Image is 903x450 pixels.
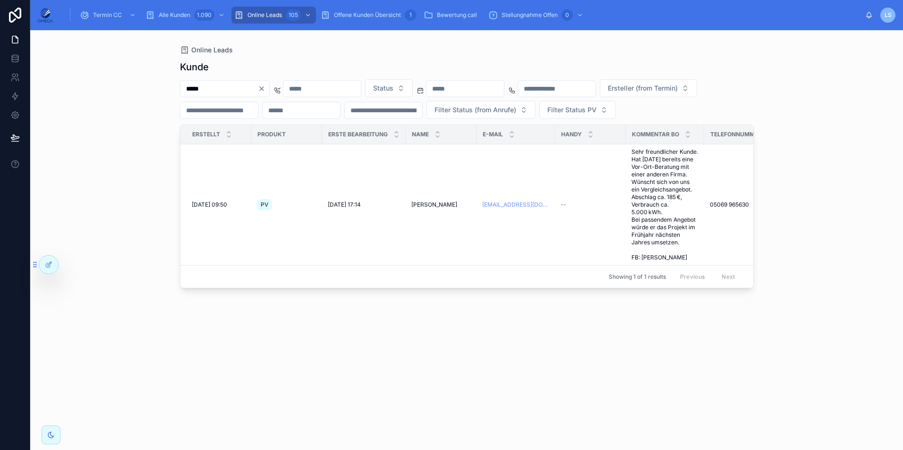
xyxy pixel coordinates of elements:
[411,201,457,208] span: [PERSON_NAME]
[365,79,413,97] button: Select Button
[502,11,558,19] span: Stellungnahme Offen
[38,8,53,23] img: App logo
[93,11,122,19] span: Termin CC
[632,131,679,138] span: Kommentar BO
[412,131,429,138] span: Name
[710,201,774,208] a: 05069 965630
[192,201,246,208] a: [DATE] 09:50
[60,5,865,25] div: scrollable content
[261,201,268,208] span: PV
[600,79,697,97] button: Select Button
[885,11,892,19] span: LS
[194,9,214,21] div: 1.090
[434,105,516,115] span: Filter Status (from Anrufe)
[561,201,620,208] a: --
[710,131,762,138] span: Telefonnummer
[561,131,582,138] span: Handy
[437,11,477,19] span: Bewertung call
[328,131,388,138] span: Erste Bearbeitung
[257,197,316,212] a: PV
[710,201,749,208] span: 05069 965630
[180,60,209,74] h1: Kunde
[561,201,566,208] span: --
[328,201,361,208] span: [DATE] 17:14
[192,131,220,138] span: Erstellt
[191,45,233,55] span: Online Leads
[562,9,573,21] div: 0
[539,101,616,119] button: Select Button
[373,83,393,93] span: Status
[258,85,269,92] button: Clear
[405,9,416,21] div: 1
[421,7,484,24] a: Bewertung call
[482,201,549,208] a: [EMAIL_ADDRESS][DOMAIN_NAME]
[426,101,536,119] button: Select Button
[286,9,301,21] div: 105
[483,131,503,138] span: E-Mail
[318,7,419,24] a: Offene Kunden Übersicht1
[631,148,699,261] a: Sehr freundlicher Kunde. Hat [DATE] bereits eine Vor-Ort-Beratung mit einer anderen Firma. Wünsch...
[77,7,141,24] a: Termin CC
[608,83,678,93] span: Ersteller (from Termin)
[143,7,230,24] a: Alle Kunden1.090
[328,201,400,208] a: [DATE] 17:14
[180,45,233,55] a: Online Leads
[486,7,588,24] a: Stellungnahme Offen0
[334,11,401,19] span: Offene Kunden Übersicht
[609,273,666,281] span: Showing 1 of 1 results
[231,7,316,24] a: Online Leads105
[247,11,282,19] span: Online Leads
[411,201,471,208] a: [PERSON_NAME]
[192,201,227,208] span: [DATE] 09:50
[159,11,190,19] span: Alle Kunden
[257,131,286,138] span: Produkt
[547,105,596,115] span: Filter Status PV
